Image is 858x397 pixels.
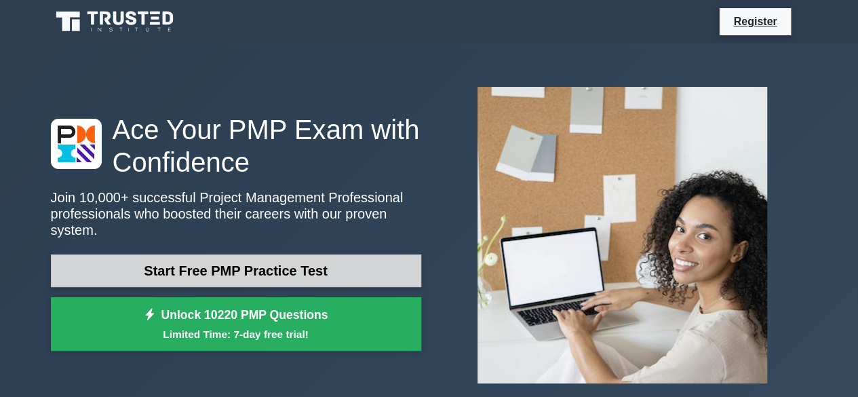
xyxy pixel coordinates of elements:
p: Join 10,000+ successful Project Management Professional professionals who boosted their careers w... [51,189,421,238]
a: Start Free PMP Practice Test [51,254,421,287]
small: Limited Time: 7-day free trial! [68,326,404,342]
a: Register [725,13,785,30]
a: Unlock 10220 PMP QuestionsLimited Time: 7-day free trial! [51,297,421,352]
h1: Ace Your PMP Exam with Confidence [51,113,421,178]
